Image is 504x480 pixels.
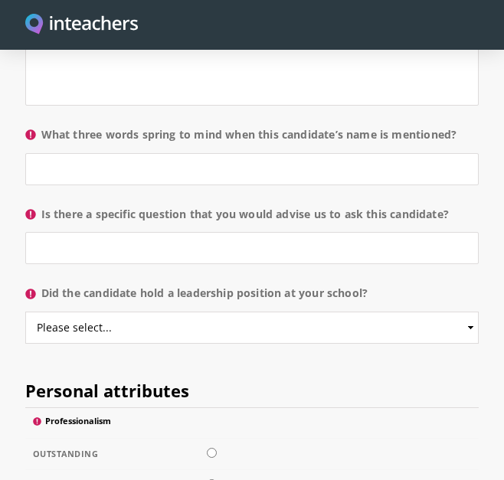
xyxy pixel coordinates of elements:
label: Did the candidate hold a leadership position at your school? [25,284,479,312]
a: Visit this site's homepage [25,12,138,38]
label: Is there a specific question that you would advise us to ask this candidate? [25,205,479,233]
label: Professionalism [33,416,472,430]
span: Personal attributes [25,379,189,402]
label: What three words spring to mind when this candidate’s name is mentioned? [25,126,479,153]
img: Inteachers [25,14,138,36]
